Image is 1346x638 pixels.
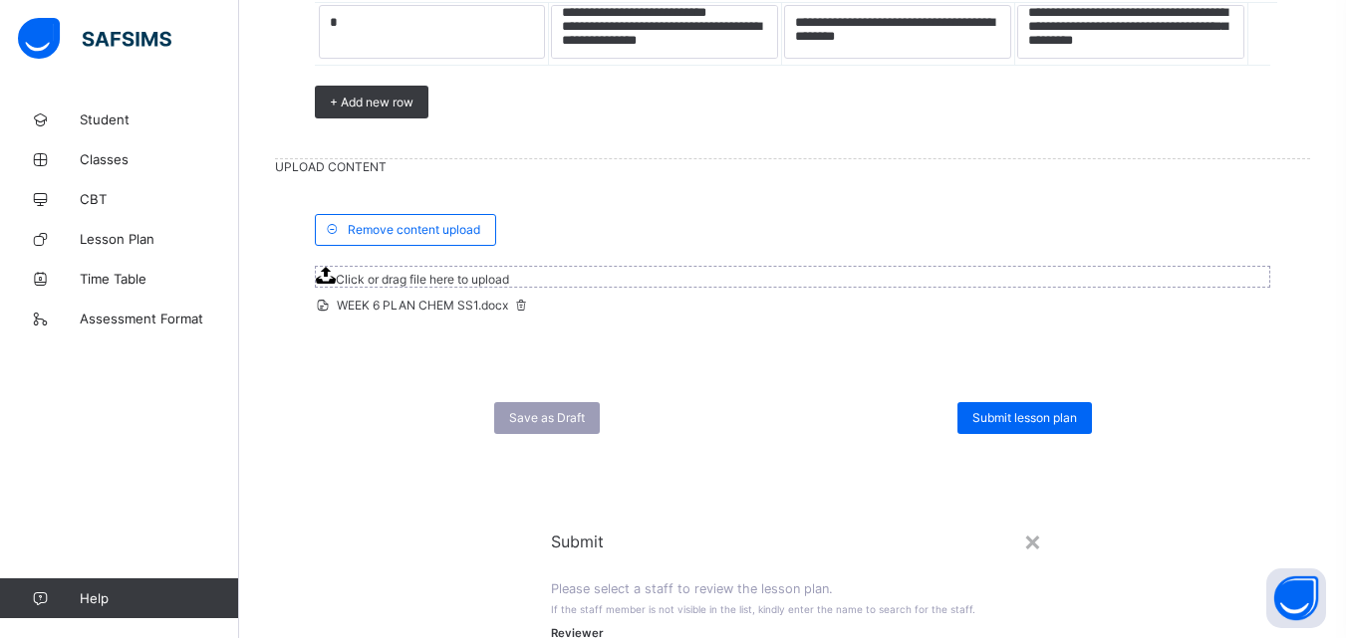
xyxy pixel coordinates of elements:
span: Time Table [80,271,239,287]
span: + Add new row [330,95,413,109]
span: CBT [80,191,239,207]
span: Lesson Plan [80,231,239,247]
span: Assessment Format [80,311,239,326]
div: × [1023,524,1042,557]
span: Submit lesson plan [972,410,1077,425]
button: Open asap [1266,568,1326,628]
span: Remove content upload [348,222,480,237]
img: safsims [18,18,171,60]
span: WEEK 6 PLAN CHEM SS1.docx [315,298,530,313]
span: Click or drag file here to upload [315,266,1270,288]
span: UPLOAD CONTENT [275,159,1310,174]
span: Save as Draft [509,410,585,425]
span: If the staff member is not visible in the list, kindly enter the name to search for the staff. [551,603,975,615]
span: Classes [80,151,239,167]
span: Help [80,590,238,606]
span: Please select a staff to review the lesson plan. [551,581,833,596]
span: Student [80,111,239,127]
span: Submit [551,532,1033,551]
span: Click or drag file here to upload [336,272,509,287]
